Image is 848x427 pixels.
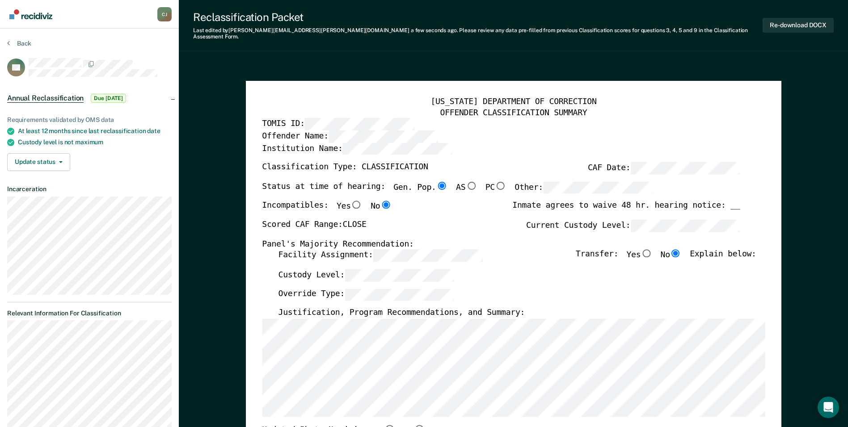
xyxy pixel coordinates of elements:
[350,201,362,209] input: Yes
[262,118,414,130] label: TOMIS ID:
[262,142,452,155] label: Institution Name:
[345,288,454,300] input: Override Type:
[373,249,482,261] input: Facility Assignment:
[641,249,652,257] input: Yes
[262,201,392,220] div: Incompatibles:
[7,94,84,103] span: Annual Reclassification
[393,181,448,193] label: Gen. Pop.
[193,11,763,24] div: Reclassification Packet
[630,162,740,174] input: CAF Date:
[193,27,763,40] div: Last edited by [PERSON_NAME][EMAIL_ADDRESS][PERSON_NAME][DOMAIN_NAME] . Please review any data pr...
[262,239,740,250] div: Panel's Majority Recommendation:
[436,181,447,189] input: Gen. Pop.
[157,7,172,21] div: C J
[328,130,438,142] input: Offender Name:
[342,142,452,155] input: Institution Name:
[262,181,653,201] div: Status at time of hearing:
[262,107,765,118] div: OFFENDER CLASSIFICATION SUMMARY
[262,97,765,108] div: [US_STATE] DEPARTMENT OF CORRECTION
[18,138,172,146] div: Custody level is not
[9,9,52,19] img: Recidiviz
[380,201,392,209] input: No
[75,138,103,146] span: maximum
[7,39,31,47] button: Back
[7,153,70,171] button: Update status
[7,185,172,193] dt: Incarceration
[278,249,482,261] label: Facility Assignment:
[278,288,454,300] label: Override Type:
[304,118,414,130] input: TOMIS ID:
[147,127,160,134] span: date
[456,181,477,193] label: AS
[670,249,682,257] input: No
[278,269,454,281] label: Custody Level:
[91,94,126,103] span: Due [DATE]
[576,249,756,269] div: Transfer: Explain below:
[495,181,506,189] input: PC
[345,269,454,281] input: Custody Level:
[262,219,366,231] label: Scored CAF Range: CLOSE
[512,201,740,220] div: Inmate agrees to waive 48 hr. hearing notice: __
[278,308,525,318] label: Justification, Program Recommendations, and Summary:
[337,201,363,213] label: Yes
[818,397,839,418] div: Open Intercom Messenger
[543,181,653,193] input: Other:
[626,249,652,261] label: Yes
[526,219,740,231] label: Current Custody Level:
[411,27,457,33] span: a few seconds ago
[515,181,653,193] label: Other:
[7,116,172,124] div: Requirements validated by OMS data
[588,162,740,174] label: CAF Date:
[485,181,506,193] label: PC
[7,310,172,317] dt: Relevant Information For Classification
[371,201,392,213] label: No
[660,249,681,261] label: No
[630,219,740,231] input: Current Custody Level:
[763,18,834,33] button: Re-download DOCX
[18,127,172,135] div: At least 12 months since last reclassification
[465,181,477,189] input: AS
[157,7,172,21] button: Profile dropdown button
[262,162,428,174] label: Classification Type: CLASSIFICATION
[262,130,438,142] label: Offender Name:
